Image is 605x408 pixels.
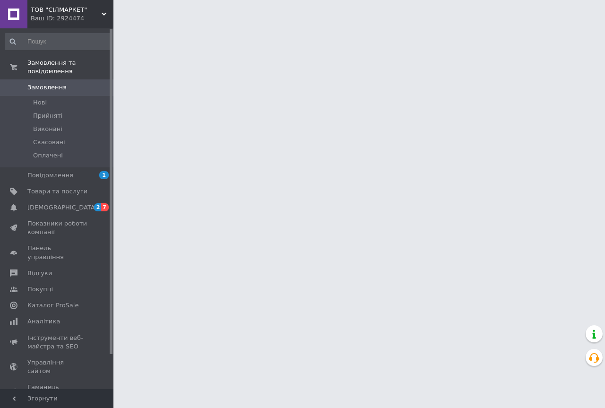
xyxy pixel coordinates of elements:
[33,151,63,160] span: Оплачені
[27,383,87,400] span: Гаманець компанії
[27,187,87,196] span: Товари та послуги
[94,203,102,211] span: 2
[27,334,87,351] span: Інструменти веб-майстра та SEO
[31,14,113,23] div: Ваш ID: 2924474
[33,112,62,120] span: Прийняті
[101,203,109,211] span: 7
[27,269,52,278] span: Відгуки
[27,171,73,180] span: Повідомлення
[27,203,97,212] span: [DEMOGRAPHIC_DATA]
[33,98,47,107] span: Нові
[33,138,65,147] span: Скасовані
[5,33,112,50] input: Пошук
[27,301,78,310] span: Каталог ProSale
[27,285,53,294] span: Покупці
[27,59,113,76] span: Замовлення та повідомлення
[99,171,109,179] span: 1
[27,83,67,92] span: Замовлення
[27,244,87,261] span: Панель управління
[33,125,62,133] span: Виконані
[27,358,87,375] span: Управління сайтом
[27,317,60,326] span: Аналітика
[27,219,87,236] span: Показники роботи компанії
[31,6,102,14] span: ТОВ "СІЛМАРКЕТ"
